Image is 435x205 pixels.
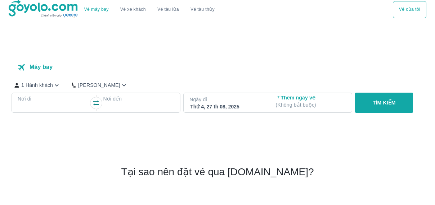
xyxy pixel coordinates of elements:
p: [PERSON_NAME] [78,81,120,89]
div: choose transportation mode [79,1,220,18]
button: [PERSON_NAME] [72,81,128,89]
a: Vé tàu lửa [152,1,185,18]
p: Nơi đi [18,95,89,102]
a: Vé xe khách [120,7,146,12]
p: Tàu hỏa [138,64,160,71]
button: Vé tàu thủy [185,1,220,18]
p: ( Không bắt buộc ) [276,101,346,108]
p: Thêm ngày về [276,94,346,101]
h2: Tại sao nên đặt vé qua [DOMAIN_NAME]? [121,166,314,178]
div: Thứ 4, 27 th 08, 2025 [190,103,260,110]
p: 1 Hành khách [21,81,53,89]
h1: Đặt vé máy bay giá rẻ [9,31,426,46]
button: 1 Hành khách [14,81,60,89]
p: Nơi đến [103,95,174,102]
div: transportation tabs [9,57,169,77]
p: Máy bay [30,64,53,71]
p: Ngày đi [189,96,261,103]
div: choose transportation mode [393,1,426,18]
a: Vé máy bay [84,7,109,12]
button: Vé của tôi [393,1,426,18]
p: Xe khách [82,64,108,71]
